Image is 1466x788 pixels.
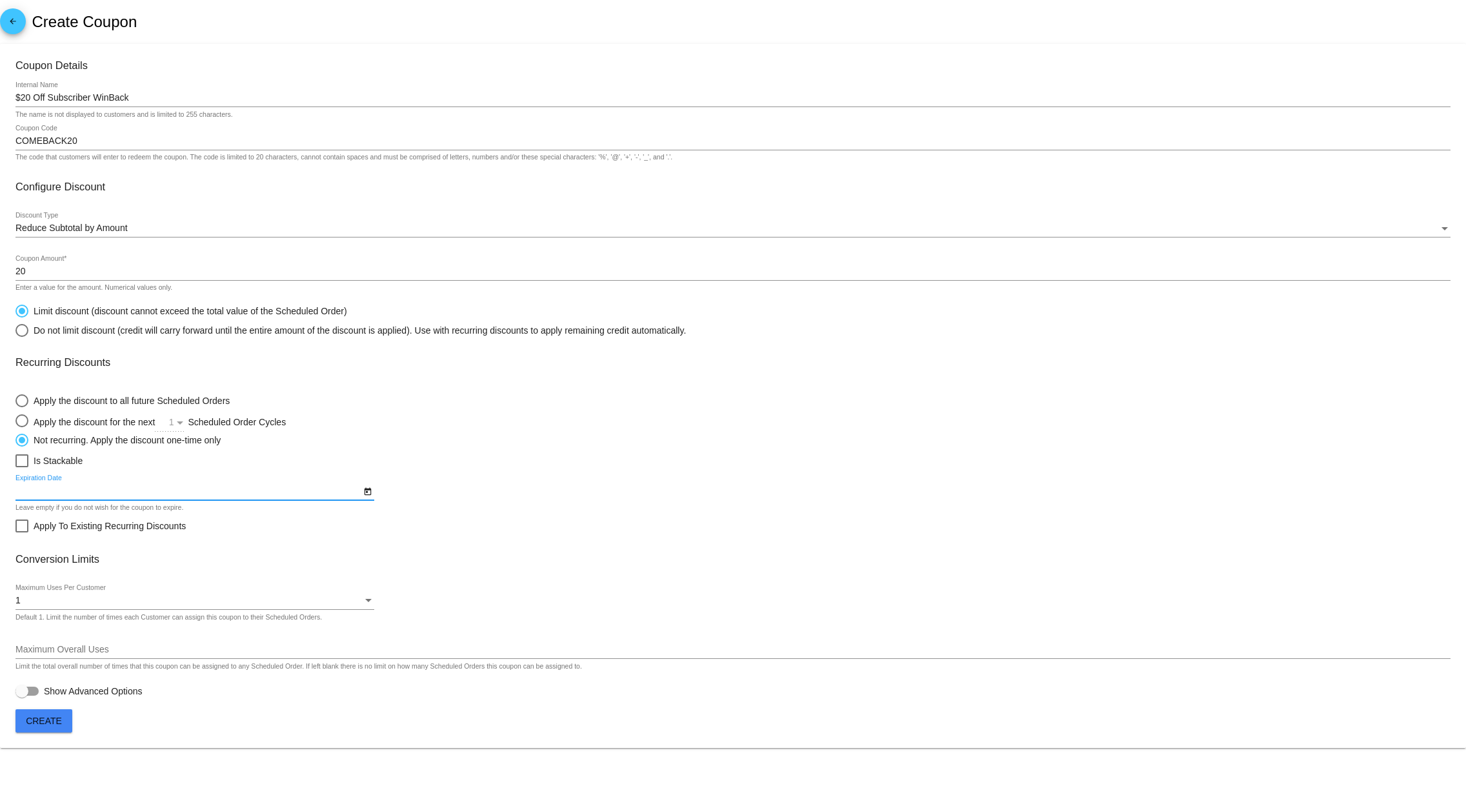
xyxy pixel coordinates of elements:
h3: Recurring Discounts [15,356,1451,369]
input: Maximum Overall Uses [15,645,1451,655]
span: 1 [15,595,21,605]
div: Do not limit discount (credit will carry forward until the entire amount of the discount is appli... [28,325,686,336]
button: Open calendar [361,484,374,498]
h2: Create Coupon [32,13,137,31]
h3: Configure Discount [15,181,1451,193]
div: Limit the total overall number of times that this coupon can be assigned to any Scheduled Order. ... [15,663,582,671]
mat-radio-group: Select an option [15,388,372,447]
div: Apply the discount for the next Scheduled Order Cycles [28,414,372,427]
mat-select: Discount Type [15,223,1451,234]
input: Expiration Date [15,486,361,496]
div: The name is not displayed to customers and is limited to 255 characters. [15,111,233,119]
h3: Conversion Limits [15,553,1451,565]
button: Create [15,709,72,732]
span: Create [26,716,62,726]
div: Enter a value for the amount. Numerical values only. [15,284,172,292]
div: Not recurring. Apply the discount one-time only [28,435,221,445]
div: Limit discount (discount cannot exceed the total value of the Scheduled Order) [28,306,347,316]
span: Apply To Existing Recurring Discounts [34,518,186,534]
span: Is Stackable [34,453,83,469]
div: Apply the discount to all future Scheduled Orders [28,396,230,406]
span: 1 [169,417,174,427]
div: Default 1. Limit the number of times each Customer can assign this coupon to their Scheduled Orders. [15,614,322,621]
mat-radio-group: Select an option [15,298,686,337]
div: The code that customers will enter to redeem the coupon. The code is limited to 20 characters, ca... [15,154,672,161]
input: Coupon Amount [15,267,1451,277]
h3: Coupon Details [15,59,1451,72]
span: Reduce Subtotal by Amount [15,223,128,233]
input: Coupon Code [15,136,1451,146]
mat-icon: arrow_back [5,17,21,32]
input: Internal Name [15,93,1451,103]
div: Leave empty if you do not wish for the coupon to expire. [15,504,183,512]
span: Show Advanced Options [44,685,143,698]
